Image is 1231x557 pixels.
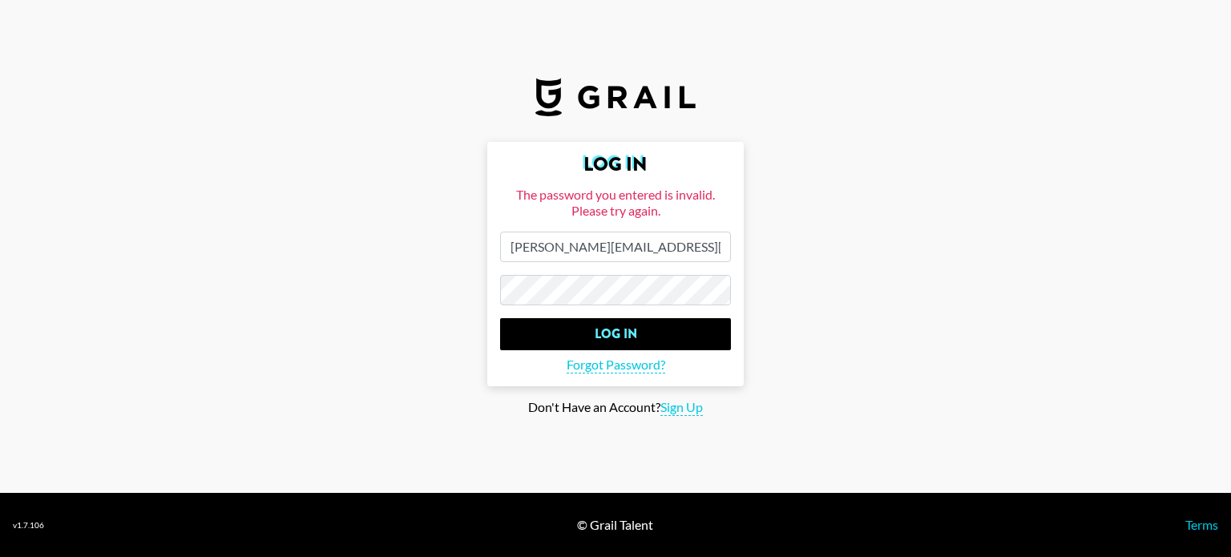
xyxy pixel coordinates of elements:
[13,399,1218,416] div: Don't Have an Account?
[535,78,696,116] img: Grail Talent Logo
[500,232,731,262] input: Email
[577,517,653,533] div: © Grail Talent
[500,155,731,174] h2: Log In
[660,399,703,416] span: Sign Up
[567,357,665,373] span: Forgot Password?
[1185,517,1218,532] a: Terms
[500,318,731,350] input: Log In
[13,520,44,531] div: v 1.7.106
[500,187,731,219] div: The password you entered is invalid. Please try again.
